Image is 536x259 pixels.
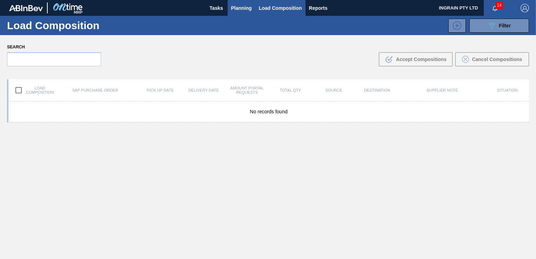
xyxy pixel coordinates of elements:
[250,109,287,114] span: No records found
[225,86,269,94] div: Amount Portal Requests
[52,88,139,92] div: SAP Purchase Order
[396,57,447,62] span: Accept Compositions
[355,88,399,92] div: Destination
[7,42,101,52] label: Search
[499,23,511,28] span: Filter
[485,88,529,92] div: Situation
[521,4,529,12] img: Logout
[259,4,302,12] span: Load Composition
[8,83,52,98] div: Load composition
[309,4,328,12] span: Reports
[472,57,522,62] span: Cancel Compositions
[269,88,312,92] div: Total Qty
[139,88,182,92] div: Pick up Date
[231,4,252,12] span: Planning
[312,88,356,92] div: Source
[379,52,453,66] button: Accept Compositions
[469,19,529,33] button: Filter
[496,1,503,9] span: 14
[484,3,506,13] button: Notifications
[182,88,226,92] div: Delivery Date
[399,88,485,92] div: Supplier Note
[209,4,224,12] span: Tasks
[455,52,529,66] button: Cancel Compositions
[9,5,43,11] img: TNhmsLtSVTkK8tSr43FrP2fwEKptu5GPRR3wAAAABJRU5ErkJggg==
[445,19,466,33] div: New Load Composition
[7,21,118,29] h1: Load Composition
